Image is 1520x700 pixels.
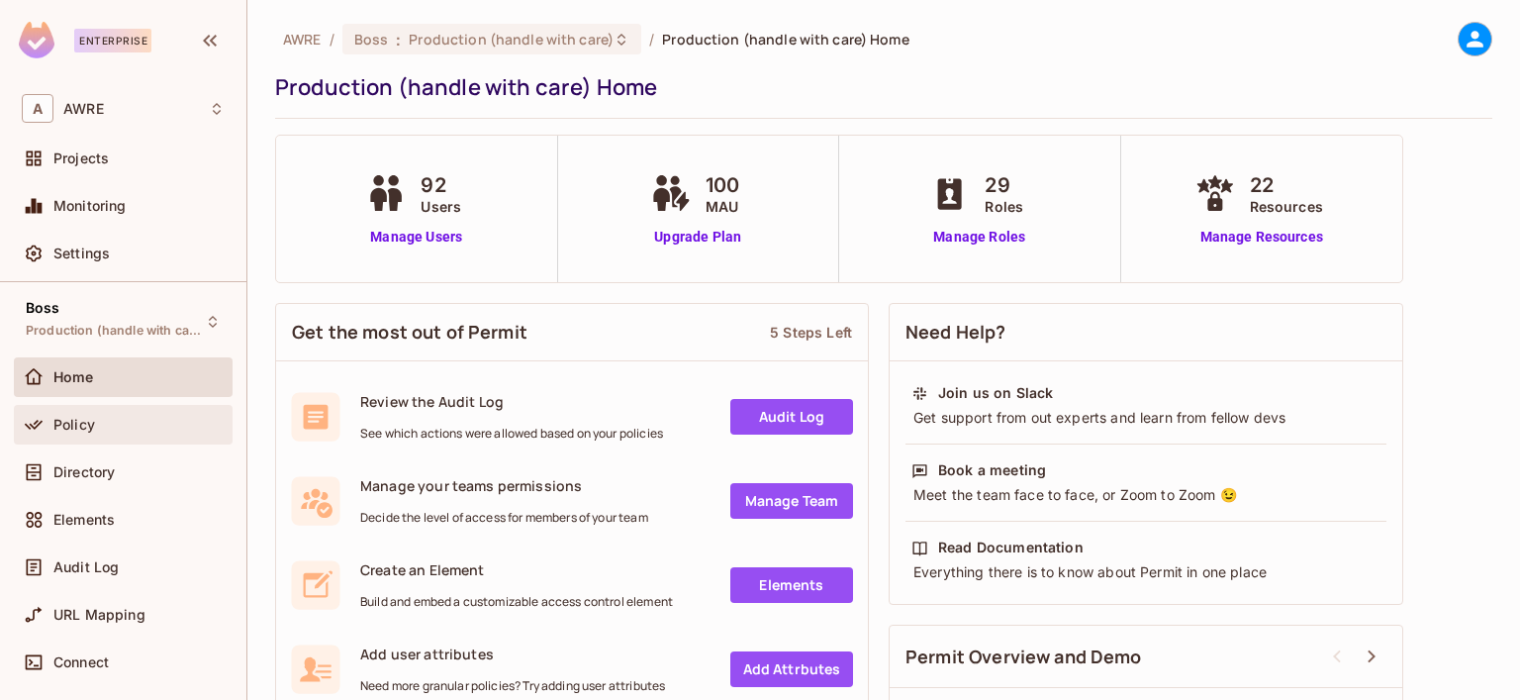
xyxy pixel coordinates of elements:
[938,460,1046,480] div: Book a meeting
[649,30,654,49] li: /
[360,510,648,526] span: Decide the level of access for members of your team
[938,538,1084,557] div: Read Documentation
[354,30,389,49] span: Boss
[53,464,115,480] span: Directory
[730,399,853,435] a: Audit Log
[63,101,104,117] span: Workspace: AWRE
[925,227,1033,248] a: Manage Roles
[730,567,853,603] a: Elements
[911,562,1380,582] div: Everything there is to know about Permit in one place
[730,483,853,519] a: Manage Team
[905,320,1006,345] span: Need Help?
[770,323,852,342] div: 5 Steps Left
[53,150,109,166] span: Projects
[19,22,54,58] img: SReyMgAAAABJRU5ErkJggg==
[275,72,1482,102] div: Production (handle with care) Home
[74,29,151,52] div: Enterprise
[421,196,461,217] span: Users
[706,170,739,200] span: 100
[1250,170,1323,200] span: 22
[283,30,322,49] span: the active workspace
[395,32,402,48] span: :
[53,198,127,214] span: Monitoring
[646,227,749,248] a: Upgrade Plan
[53,512,115,528] span: Elements
[1250,196,1323,217] span: Resources
[330,30,334,49] li: /
[911,408,1380,428] div: Get support from out experts and learn from fellow devs
[409,30,614,49] span: Production (handle with care)
[706,196,739,217] span: MAU
[53,417,95,433] span: Policy
[905,645,1142,669] span: Permit Overview and Demo
[360,678,665,694] span: Need more granular policies? Try adding user attributes
[421,170,461,200] span: 92
[360,426,663,442] span: See which actions were allowed based on your policies
[292,320,527,345] span: Get the most out of Permit
[360,645,665,663] span: Add user attributes
[360,560,673,579] span: Create an Element
[361,227,471,248] a: Manage Users
[53,607,145,623] span: URL Mapping
[53,246,110,261] span: Settings
[1190,227,1333,248] a: Manage Resources
[360,594,673,610] span: Build and embed a customizable access control element
[985,170,1023,200] span: 29
[53,654,109,670] span: Connect
[26,300,60,316] span: Boss
[662,30,908,49] span: Production (handle with care) Home
[22,94,53,123] span: A
[730,651,853,687] a: Add Attrbutes
[26,323,204,339] span: Production (handle with care)
[53,559,119,575] span: Audit Log
[911,485,1380,505] div: Meet the team face to face, or Zoom to Zoom 😉
[360,476,648,495] span: Manage your teams permissions
[360,392,663,411] span: Review the Audit Log
[938,383,1053,403] div: Join us on Slack
[53,369,94,385] span: Home
[985,196,1023,217] span: Roles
